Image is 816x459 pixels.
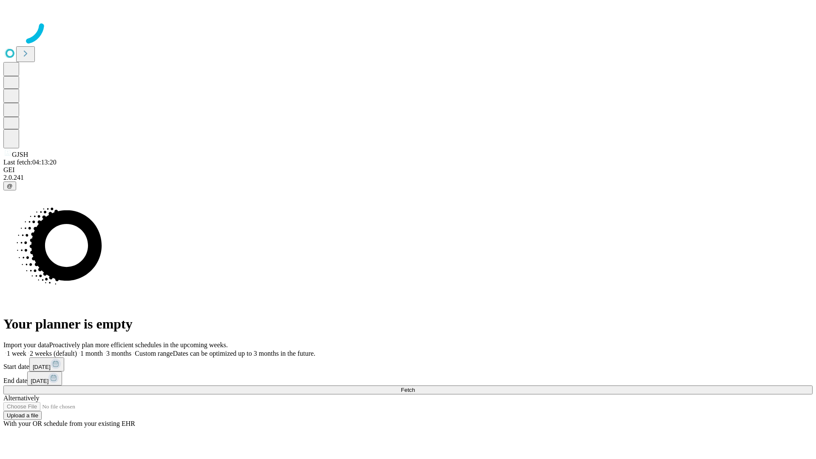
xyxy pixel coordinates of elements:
[3,166,813,174] div: GEI
[31,378,48,384] span: [DATE]
[401,387,415,393] span: Fetch
[3,385,813,394] button: Fetch
[3,316,813,332] h1: Your planner is empty
[3,394,39,402] span: Alternatively
[135,350,173,357] span: Custom range
[27,371,62,385] button: [DATE]
[3,357,813,371] div: Start date
[3,420,135,427] span: With your OR schedule from your existing EHR
[3,174,813,181] div: 2.0.241
[29,357,64,371] button: [DATE]
[3,411,42,420] button: Upload a file
[3,159,57,166] span: Last fetch: 04:13:20
[3,371,813,385] div: End date
[80,350,103,357] span: 1 month
[7,350,26,357] span: 1 week
[49,341,228,348] span: Proactively plan more efficient schedules in the upcoming weeks.
[30,350,77,357] span: 2 weeks (default)
[33,364,51,370] span: [DATE]
[106,350,131,357] span: 3 months
[7,183,13,189] span: @
[12,151,28,158] span: GJSH
[3,341,49,348] span: Import your data
[3,181,16,190] button: @
[173,350,315,357] span: Dates can be optimized up to 3 months in the future.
